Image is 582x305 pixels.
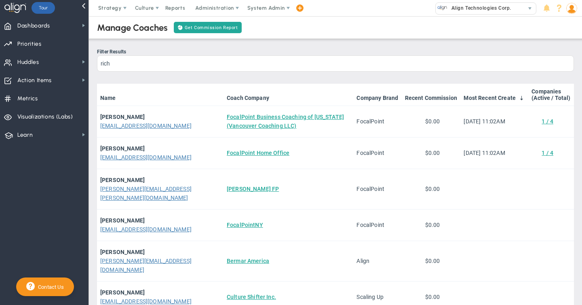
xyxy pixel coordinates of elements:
[247,5,285,11] span: System Admin
[100,258,192,273] a: [PERSON_NAME][EMAIL_ADDRESS][DOMAIN_NAME]
[425,258,440,264] span: $0.00
[17,90,38,107] span: Metrics
[227,222,263,228] a: FocalPointNY
[100,298,192,305] a: [EMAIL_ADDRESS][DOMAIN_NAME]
[227,186,279,192] a: [PERSON_NAME] FP
[227,294,276,300] a: Culture Shifter Inc.
[97,55,574,72] input: Coach or Coach Company Name...
[437,3,447,13] img: 10991.Company.photo
[464,95,525,101] a: Most Recent Create
[460,138,528,169] td: [DATE] 11:02AM
[35,284,64,290] span: Contact Us
[227,95,350,101] a: Coach Company
[97,22,168,33] div: Manage Coaches
[100,114,145,120] strong: [PERSON_NAME]
[100,154,192,161] a: [EMAIL_ADDRESS][DOMAIN_NAME]
[100,123,192,129] a: [EMAIL_ADDRESS][DOMAIN_NAME]
[17,17,50,34] span: Dashboards
[353,210,401,241] td: FocalPoint
[174,22,242,33] button: Get Commission Report
[531,88,570,101] a: Companies(Active / Total)
[460,106,528,138] td: [DATE] 11:02AM
[227,258,269,264] a: Bermar America
[524,3,536,14] span: select
[100,217,145,224] strong: [PERSON_NAME]
[542,150,553,156] a: 1 / 4
[566,3,577,14] img: 50249.Person.photo
[17,54,39,71] span: Huddles
[227,150,289,156] a: FocalPoint Home Office
[97,49,574,55] div: Filter Results
[353,241,401,282] td: Align
[425,222,440,228] span: $0.00
[100,95,220,101] a: Name
[17,108,73,125] span: Visualizations (Labs)
[100,177,145,183] strong: [PERSON_NAME]
[17,72,52,89] span: Action Items
[98,5,122,11] span: Strategy
[356,95,398,101] a: Company Brand
[135,5,154,11] span: Culture
[353,138,401,169] td: FocalPoint
[425,150,440,156] span: $0.00
[100,289,145,296] strong: [PERSON_NAME]
[100,249,145,255] strong: [PERSON_NAME]
[17,127,33,144] span: Learn
[100,226,192,233] a: [EMAIL_ADDRESS][DOMAIN_NAME]
[353,106,401,138] td: FocalPoint
[447,3,511,13] span: Align Technologies Corp.
[195,5,234,11] span: Administration
[227,114,344,129] a: FocalPoint Business Coaching of [US_STATE] (Vancouver Coaching LLC)
[100,186,192,201] a: [PERSON_NAME][EMAIL_ADDRESS][PERSON_NAME][DOMAIN_NAME]
[17,36,42,53] span: Priorities
[100,145,145,152] strong: [PERSON_NAME]
[542,118,553,125] a: 1 / 4
[405,95,457,101] a: Recent Commission
[425,294,440,300] span: $0.00
[425,118,440,125] span: $0.00
[425,186,440,192] span: $0.00
[353,169,401,210] td: FocalPoint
